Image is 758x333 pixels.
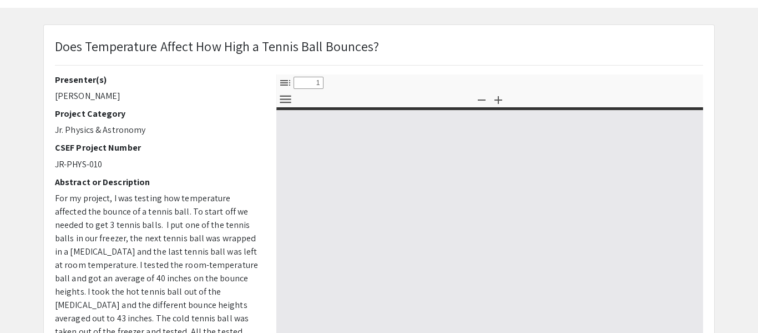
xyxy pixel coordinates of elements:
[276,91,295,107] button: Tools
[55,90,260,103] p: [PERSON_NAME]
[489,91,508,107] button: Zoom In
[55,142,260,153] h2: CSEF Project Number
[55,177,260,187] h2: Abstract or Description
[55,123,260,137] p: Jr. Physics & Astronomy
[55,36,380,56] p: Does Temperature Affect How High a Tennis Ball Bounces?
[294,77,324,89] input: Page
[55,74,260,85] h2: Presenter(s)
[276,74,295,91] button: Toggle Sidebar
[55,158,260,171] p: JR-PHYS-010
[55,108,260,119] h2: Project Category
[472,91,491,107] button: Zoom Out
